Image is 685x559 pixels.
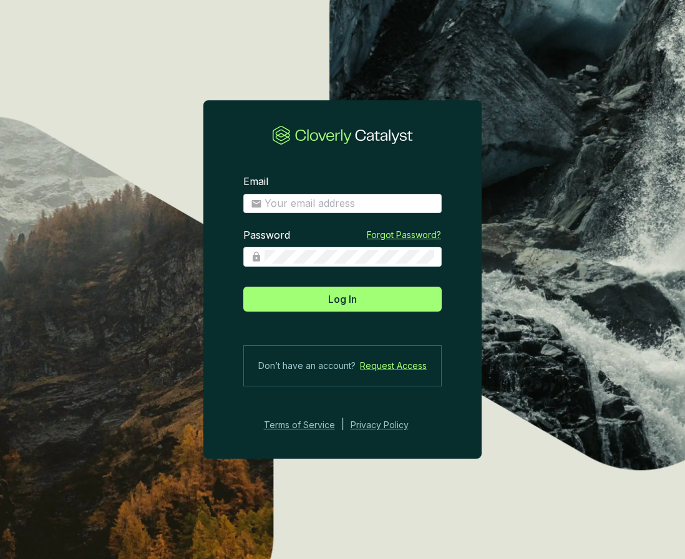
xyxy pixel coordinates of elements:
[328,292,357,307] span: Log In
[265,197,434,211] input: Email
[260,418,335,432] a: Terms of Service
[258,358,356,373] span: Don’t have an account?
[243,175,268,189] label: Email
[265,250,434,264] input: Password
[360,358,427,373] a: Request Access
[367,229,441,241] a: Forgot Password?
[243,287,442,312] button: Log In
[351,418,425,432] a: Privacy Policy
[243,229,290,242] label: Password
[341,418,344,432] div: |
